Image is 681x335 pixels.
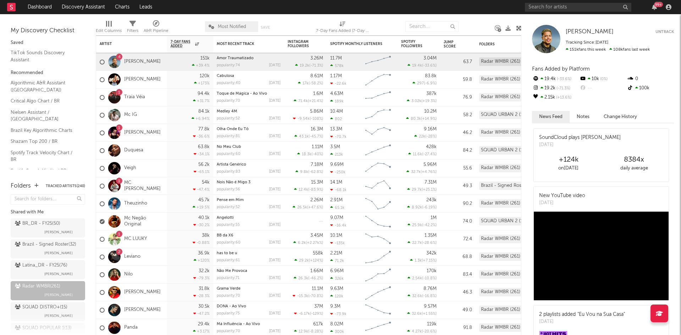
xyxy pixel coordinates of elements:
[217,127,249,131] a: Olha Onde Eu Tô
[479,75,522,84] div: Radar WMBR (261)
[412,206,422,210] span: 8.92k
[217,63,240,67] div: popularity: 74
[198,127,210,132] div: 77.8k
[217,188,240,191] div: popularity: 56
[555,86,570,90] span: -71.3 %
[566,29,614,35] span: [PERSON_NAME]
[217,163,246,167] a: Artista Genérico
[44,249,73,257] span: [PERSON_NAME]
[566,28,614,35] a: [PERSON_NAME]
[362,160,394,177] svg: Chart title
[310,56,323,61] div: 3.26M
[479,128,522,137] div: Radar WMBR (261)
[217,223,240,227] div: popularity: 55
[310,64,322,68] span: -71.3 %
[217,74,234,78] a: Cabulosa
[627,74,674,84] div: 0
[124,289,161,295] a: [PERSON_NAME]
[444,182,472,190] div: 49.3
[362,71,394,89] svg: Chart title
[539,141,621,149] div: [DATE]
[444,164,472,173] div: 55.6
[330,117,342,121] div: 802
[412,188,422,192] span: 29.7k
[269,117,281,121] div: [DATE]
[330,188,347,192] div: -68.1k
[193,187,210,192] div: -47.4 %
[525,3,631,12] input: Search for artists
[202,180,210,185] div: 54k
[193,223,210,227] div: -30.2 %
[444,40,461,49] div: Jump Score
[217,117,240,121] div: popularity: 52
[555,96,571,100] span: +13.6 %
[313,91,323,96] div: 1.6M
[124,165,136,171] a: Veigh
[311,162,323,167] div: 7.18M
[408,63,437,68] div: ( )
[532,111,570,123] button: News Feed
[217,305,246,308] a: DONA - Ao Vivo
[423,56,437,61] div: 3.04M
[444,200,472,208] div: 90.2
[294,134,323,139] div: ( )
[308,206,322,210] span: +47.6 %
[310,109,323,114] div: 5.86M
[295,63,323,68] div: ( )
[217,99,240,103] div: popularity: 70
[532,74,579,84] div: 19.4k
[401,40,426,48] div: Spotify Followers
[310,82,322,85] span: -58.2 %
[536,156,601,164] div: +124k
[316,18,369,38] div: 7-Day Fans Added (7-Day Fans Added)
[217,180,281,184] div: Nois Não é Migo 3
[479,42,532,46] div: Folders
[127,27,138,35] div: Filters
[217,170,240,174] div: popularity: 83
[532,84,579,93] div: 19.2k
[479,57,522,66] div: Radar WMBR (261)
[144,27,168,35] div: A&R Pipeline
[294,187,323,192] div: ( )
[198,198,210,202] div: 45.7k
[11,194,85,205] input: Search for folders...
[426,135,436,139] span: -28 %
[44,291,73,299] span: [PERSON_NAME]
[171,40,193,48] span: 7-Day Fans Added
[124,236,147,242] a: MC LUUKY
[406,116,437,121] div: ( )
[413,152,422,156] span: 11.6k
[11,79,78,94] a: Algorithmic A&R Assistant ([GEOGRAPHIC_DATA])
[330,42,383,46] div: Spotify Monthly Listeners
[406,169,437,174] div: ( )
[217,81,240,85] div: popularity: 40
[192,63,210,68] div: +39.4 %
[330,198,343,202] div: 2.91M
[412,223,422,227] span: 25.9k
[217,234,281,238] div: BB da X6
[579,74,626,84] div: 10k
[362,142,394,160] svg: Chart title
[425,233,437,238] div: 1.35M
[312,152,322,156] span: -40 %
[11,127,78,134] a: Brazil Key Algorithmic Charts
[198,162,210,167] div: 56.2k
[556,77,571,81] span: -33.6 %
[654,2,663,7] div: 99 +
[11,27,85,35] div: My Discovery Checklist
[309,99,322,103] span: +21.4 %
[330,152,343,157] div: 213k
[423,188,436,192] span: +25.1 %
[11,39,85,47] div: Saved
[217,198,281,202] div: Pense em Mim
[424,127,437,132] div: 9.16M
[269,205,281,209] div: [DATE]
[217,322,260,326] a: Má Influência - Ao Vivo
[479,111,528,119] div: SQUAD URBAN 2 (11)
[422,99,436,103] span: +19.3 %
[124,307,161,313] a: [PERSON_NAME]
[479,93,522,101] div: Radar WMBR (261)
[192,116,210,121] div: +6.94 %
[269,152,281,156] div: [DATE]
[655,28,674,35] button: Untrack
